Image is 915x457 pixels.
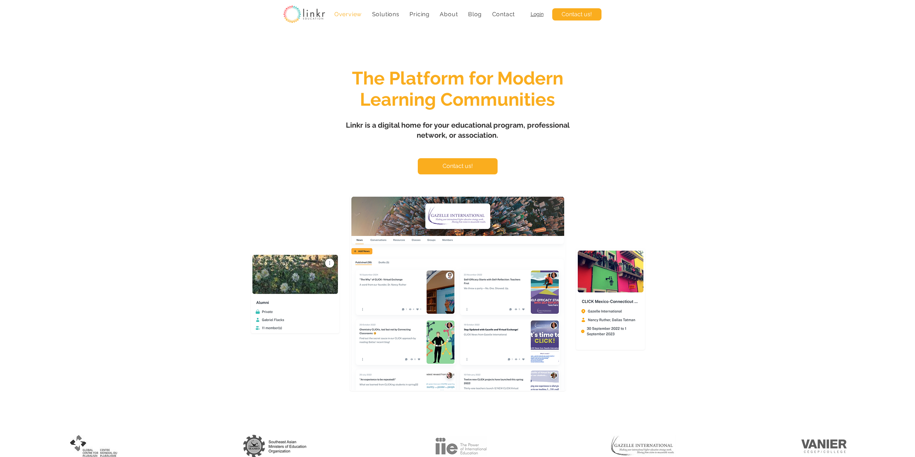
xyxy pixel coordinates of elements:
[418,158,498,174] a: Contact us!
[368,7,403,21] div: Solutions
[436,7,462,21] div: About
[465,7,486,21] a: Blog
[552,8,601,20] a: Contact us!
[435,436,487,456] img: institute-of-international-education-iie-logo-nb.png
[331,7,366,21] a: Overview
[346,121,569,140] span: Linkr is a digital home for your educational program, professional network, or association.
[488,7,518,21] a: Contact
[492,11,515,18] span: Contact
[562,10,592,18] span: Contact us!
[410,11,430,18] span: Pricing
[577,250,644,349] img: linkr hero 2.png
[331,7,519,21] nav: Site
[468,11,482,18] span: Blog
[406,7,433,21] a: Pricing
[252,254,339,333] img: linkr hero 4.png
[443,162,473,170] span: Contact us!
[334,11,362,18] span: Overview
[351,197,565,390] img: linkr hero 1.png
[611,435,676,457] img: logo_gazelle_edited.jpg
[440,11,458,18] span: About
[372,11,399,18] span: Solutions
[352,68,563,110] span: The Platform for Modern Learning Communities
[283,5,325,23] img: linkr_logo_transparentbg.png
[70,435,117,457] img: logo_pluralism_edited.jpg
[531,11,544,17] a: Login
